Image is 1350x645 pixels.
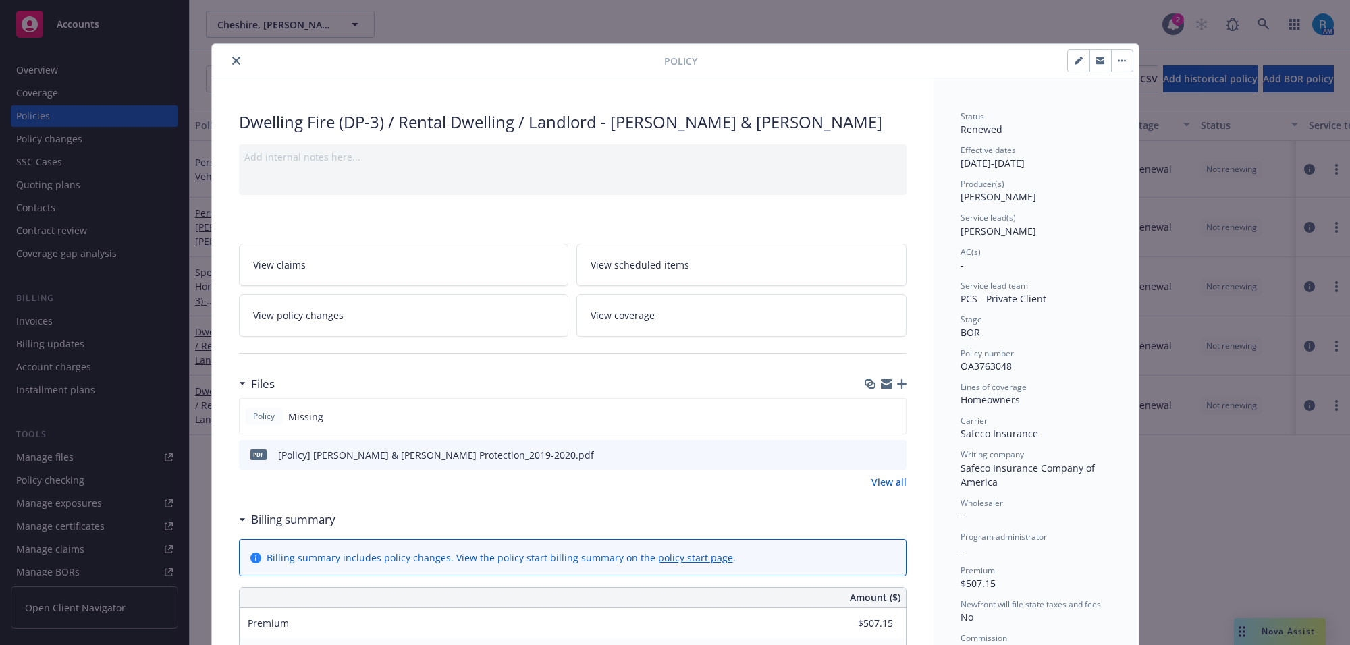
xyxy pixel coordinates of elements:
a: View policy changes [239,294,569,337]
h3: Billing summary [251,511,335,528]
div: Files [239,375,275,393]
span: Safeco Insurance Company of America [961,461,1098,488]
span: Premium [248,617,289,629]
a: View all [871,475,907,489]
div: Billing summary includes policy changes. View the policy start billing summary on the . [267,551,736,565]
span: Commission [961,632,1007,644]
span: [PERSON_NAME] [961,190,1036,203]
span: Program administrator [961,531,1047,542]
span: - [961,258,964,271]
span: View policy changes [253,308,344,322]
span: Service lead(s) [961,212,1016,223]
span: - [961,509,964,522]
span: View claims [253,258,306,272]
span: Writing company [961,449,1024,460]
input: 0.00 [813,613,901,634]
div: [DATE] - [DATE] [961,144,1112,170]
span: Service lead team [961,280,1028,291]
a: View scheduled items [576,244,907,286]
span: - [961,543,964,556]
button: download file [867,448,878,462]
div: Dwelling Fire (DP-3) / Rental Dwelling / Landlord - [PERSON_NAME] & [PERSON_NAME] [239,111,907,134]
span: [PERSON_NAME] [961,225,1036,237]
a: View coverage [576,294,907,337]
span: View coverage [591,308,655,322]
span: No [961,611,973,623]
h3: Files [251,375,275,393]
span: Policy [250,410,277,422]
span: pdf [250,449,267,459]
div: Homeowners [961,393,1112,407]
span: Premium [961,565,995,576]
div: Add internal notes here... [244,150,901,164]
span: Status [961,111,984,122]
span: AC(s) [961,246,981,258]
span: Newfront will file state taxes and fees [961,598,1101,610]
span: Policy number [961,347,1014,359]
span: Missing [288,410,323,424]
span: Producer(s) [961,178,1004,190]
span: OA3763048 [961,360,1012,372]
div: [Policy] [PERSON_NAME] & [PERSON_NAME] Protection_2019-2020.pdf [278,448,594,462]
a: View claims [239,244,569,286]
span: Safeco Insurance [961,427,1038,440]
button: close [228,53,244,69]
span: BOR [961,326,980,339]
span: Effective dates [961,144,1016,156]
span: Carrier [961,415,988,426]
span: Policy [664,54,697,68]
span: $507.15 [961,577,996,590]
a: policy start page [658,551,733,564]
span: PCS - Private Client [961,292,1046,305]
span: Lines of coverage [961,381,1027,393]
span: View scheduled items [591,258,689,272]
span: Amount ($) [850,590,900,605]
button: preview file [889,448,901,462]
span: Wholesaler [961,497,1003,509]
span: Renewed [961,123,1002,136]
div: Billing summary [239,511,335,528]
span: Stage [961,314,982,325]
